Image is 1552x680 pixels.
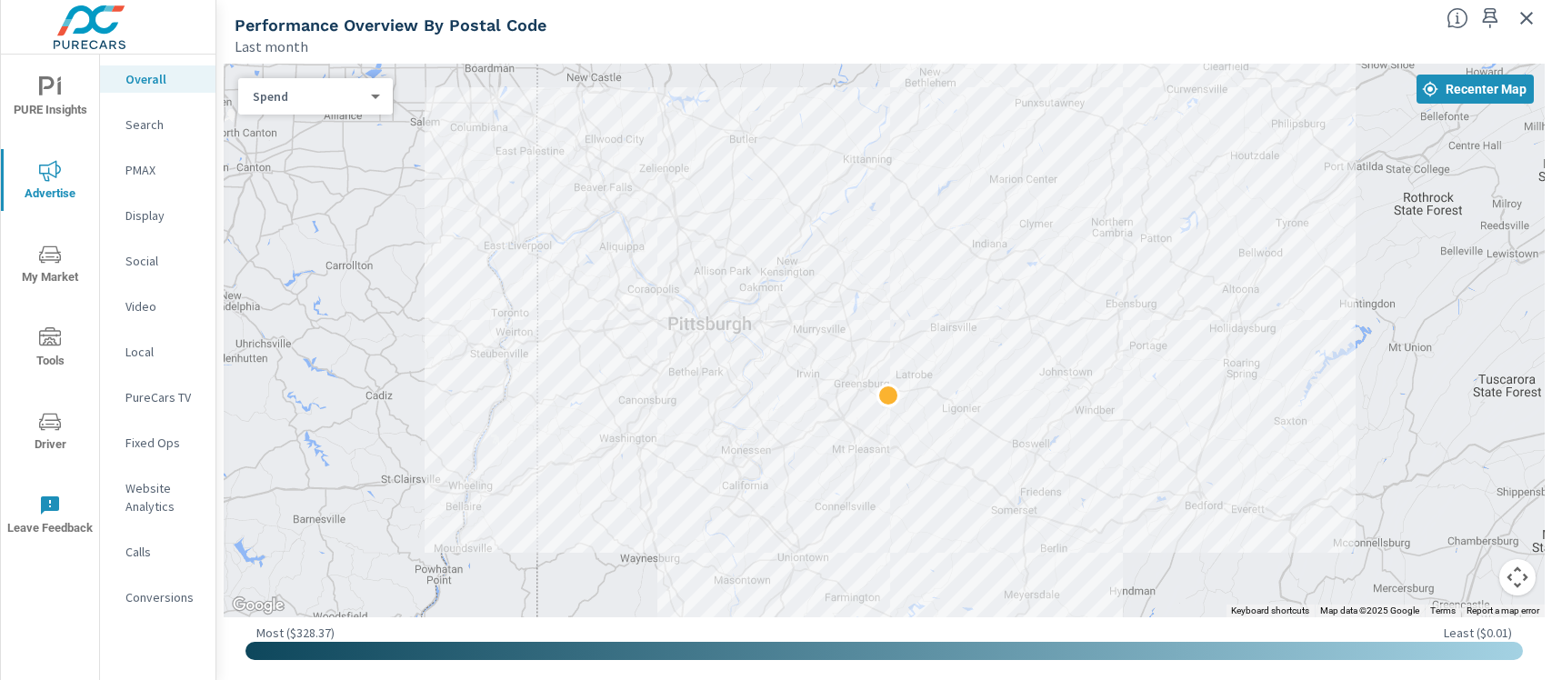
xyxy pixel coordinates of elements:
div: Spend [238,88,378,105]
div: PMAX [100,156,215,184]
p: PMAX [125,161,201,179]
span: Understand performance data by postal code. Individual postal codes can be selected and expanded ... [1447,7,1468,29]
button: Exit Fullscreen [1512,4,1541,33]
a: Open this area in Google Maps (opens a new window) [228,594,288,617]
a: Report a map error [1467,605,1539,615]
div: Display [100,202,215,229]
div: PureCars TV [100,384,215,411]
p: Search [125,115,201,134]
span: Tools [6,327,94,372]
p: Calls [125,543,201,561]
div: Overall [100,65,215,93]
span: Save this to your personalized report [1476,4,1505,33]
div: Fixed Ops [100,429,215,456]
button: Map camera controls [1499,559,1536,595]
p: Display [125,206,201,225]
span: Leave Feedback [6,495,94,539]
span: My Market [6,244,94,288]
img: Google [228,594,288,617]
div: Video [100,293,215,320]
p: Conversions [125,588,201,606]
p: Least ( $0.01 ) [1444,625,1512,641]
p: Website Analytics [125,479,201,515]
div: Conversions [100,584,215,611]
button: Keyboard shortcuts [1231,605,1309,617]
div: Website Analytics [100,475,215,520]
h5: Performance Overview By Postal Code [235,15,546,35]
span: Map data ©2025 Google [1320,605,1419,615]
p: Overall [125,70,201,88]
span: Recenter Map [1424,81,1527,97]
p: Last month [235,35,308,57]
div: Social [100,247,215,275]
button: Recenter Map [1417,75,1534,104]
p: Spend [253,88,364,105]
span: Driver [6,411,94,455]
p: Most ( $328.37 ) [256,625,335,641]
p: Video [125,297,201,315]
span: PURE Insights [6,76,94,121]
a: Terms [1430,605,1456,615]
p: PureCars TV [125,388,201,406]
span: Advertise [6,160,94,205]
div: Local [100,338,215,365]
p: Social [125,252,201,270]
p: Local [125,343,201,361]
p: Fixed Ops [125,434,201,452]
div: nav menu [1,55,99,556]
div: Search [100,111,215,138]
div: Calls [100,538,215,565]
